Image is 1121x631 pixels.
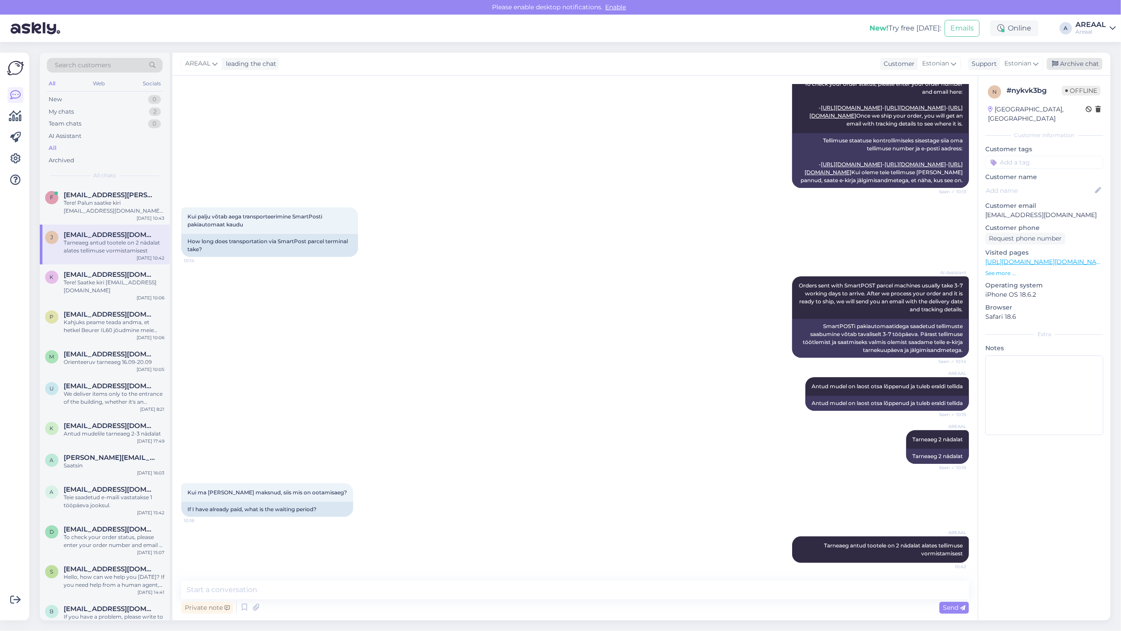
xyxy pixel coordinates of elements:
[137,294,164,301] div: [DATE] 10:06
[187,489,347,496] span: Kui ma [PERSON_NAME] maksnud, siis mis on ootamisaeg?
[64,422,156,430] span: kaismartin1@gmail.com
[64,390,164,406] div: We deliver items only to the entrance of the building, whether it's an apartment or a house. We d...
[137,470,164,476] div: [DATE] 16:03
[50,314,54,320] span: p
[64,565,156,573] span: salehy@gmail.com
[986,186,1093,195] input: Add name
[985,172,1103,182] p: Customer name
[64,239,164,255] div: Tarneaeg antud tootele on 2 nädalat alates tellimuse vormistamisest
[185,59,210,69] span: AREAAL
[933,358,966,365] span: Seen ✓ 10:14
[1060,22,1072,34] div: A
[885,161,946,168] a: [URL][DOMAIN_NAME]
[869,23,941,34] div: Try free [DATE]:
[985,290,1103,299] p: iPhone OS 18.6.2
[64,605,156,613] span: bagamen323232@icloud.com
[812,383,963,390] span: Antud mudel on laost otsa lõppenud ja tuleb eraldi tellida
[64,199,164,215] div: Tere! Palun saatke kiri [EMAIL_ADDRESS][DOMAIN_NAME] kui Teil on tarneaja kohta küsimus
[933,370,966,377] span: AREAAL
[137,366,164,373] div: [DATE] 10:05
[187,213,324,228] span: Kui palju võtab aega transporteerimine SmartPosti pakiautomaat kaudu
[985,269,1103,277] p: See more ...
[792,319,969,358] div: SmartPOSTi pakiautomaatidega saadetud tellimuste saabumine võtab tavaliselt 3-7 tööpäeva. Pärast ...
[184,517,217,524] span: 10:18
[985,303,1103,312] p: Browser
[149,107,161,116] div: 2
[603,3,629,11] span: Enable
[985,312,1103,321] p: Safari 18.6
[49,144,57,153] div: All
[985,223,1103,233] p: Customer phone
[64,493,164,509] div: Teie saadetud e-maili vastatakse 1 tööpäeva jooksul.
[64,350,156,358] span: marianneluur@gmail.com
[64,525,156,533] span: dianapaade@gmail.com
[906,449,969,464] div: Tarneaeg 2 nädalat
[985,248,1103,257] p: Visited pages
[1047,58,1102,70] div: Archive chat
[968,59,997,69] div: Support
[805,396,969,411] div: Antud mudel on laost otsa lõppenud ja tuleb eraldi tellida
[799,282,964,313] span: Orders sent with SmartPOST parcel machines usually take 3-7 working days to arrive. After we proc...
[64,279,164,294] div: Tere! Saatke kiri [EMAIL_ADDRESS][DOMAIN_NAME]
[137,215,164,222] div: [DATE] 10:43
[933,529,966,536] span: AREAAL
[50,568,53,575] span: s
[869,24,888,32] b: New!
[64,382,156,390] span: Uljana.lootus@gmail.com
[94,172,116,180] span: All chats
[64,231,156,239] span: janussik05@gmail.com
[49,132,81,141] div: AI Assistant
[184,257,217,264] span: 10:14
[985,156,1103,169] input: Add a tag
[181,234,358,257] div: How long does transportation via SmartPost parcel terminal take?
[985,201,1103,210] p: Customer email
[945,20,980,37] button: Emails
[912,436,963,443] span: Tarneaeg 2 nädalat
[933,269,966,276] span: AI Assistant
[985,145,1103,154] p: Customer tags
[137,334,164,341] div: [DATE] 10:06
[137,255,164,261] div: [DATE] 10:42
[137,549,164,556] div: [DATE] 15:07
[50,234,53,241] span: j
[64,191,156,199] span: fedorenko.zane@gmail.com
[880,59,915,69] div: Customer
[50,353,54,360] span: m
[985,131,1103,139] div: Customer information
[933,423,966,430] span: AREAAL
[933,464,966,471] span: Seen ✓ 10:15
[181,502,353,517] div: If I have already paid, what is the waiting period?
[824,542,964,557] span: Tarneaeg antud tootele on 2 nädalat alates tellimuse vormistamisest
[792,133,969,188] div: Tellimuse staatuse kontrollimiseks sisestage siia oma tellimuse number ja e-posti aadress: - - - ...
[64,430,164,438] div: Antud mudelile tarneaeg 2-3 nädalat
[1004,59,1031,69] span: Estonian
[821,161,882,168] a: [URL][DOMAIN_NAME]
[933,411,966,418] span: Seen ✓ 10:15
[885,104,946,111] a: [URL][DOMAIN_NAME]
[50,194,53,201] span: f
[64,271,156,279] span: Klevinskas.arnoldas@gmail.com
[92,78,107,89] div: Web
[50,385,54,392] span: U
[922,59,949,69] span: Estonian
[1007,85,1062,96] div: # nykvk3bg
[181,602,233,614] div: Private note
[49,95,62,104] div: New
[985,210,1103,220] p: [EMAIL_ADDRESS][DOMAIN_NAME]
[64,318,164,334] div: Kahjuks peame teada andma, et hetkel Beurer IL60 jõudmine meie lattu on hilinenud. Tarneaeg Teien...
[148,95,161,104] div: 0
[55,61,111,70] span: Search customers
[148,119,161,128] div: 0
[64,486,156,493] span: aleksandrhmeljov@gmail.com
[1075,21,1116,35] a: AREAALAreaal
[1062,86,1101,96] span: Offline
[933,188,966,195] span: Seen ✓ 10:13
[7,60,24,76] img: Askly Logo
[140,406,164,413] div: [DATE] 8:21
[64,454,156,462] span: Allar@upster.ee
[985,281,1103,290] p: Operating system
[50,274,54,280] span: K
[64,310,156,318] span: pistsasik@hotmail.com
[50,425,54,432] span: k
[49,107,74,116] div: My chats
